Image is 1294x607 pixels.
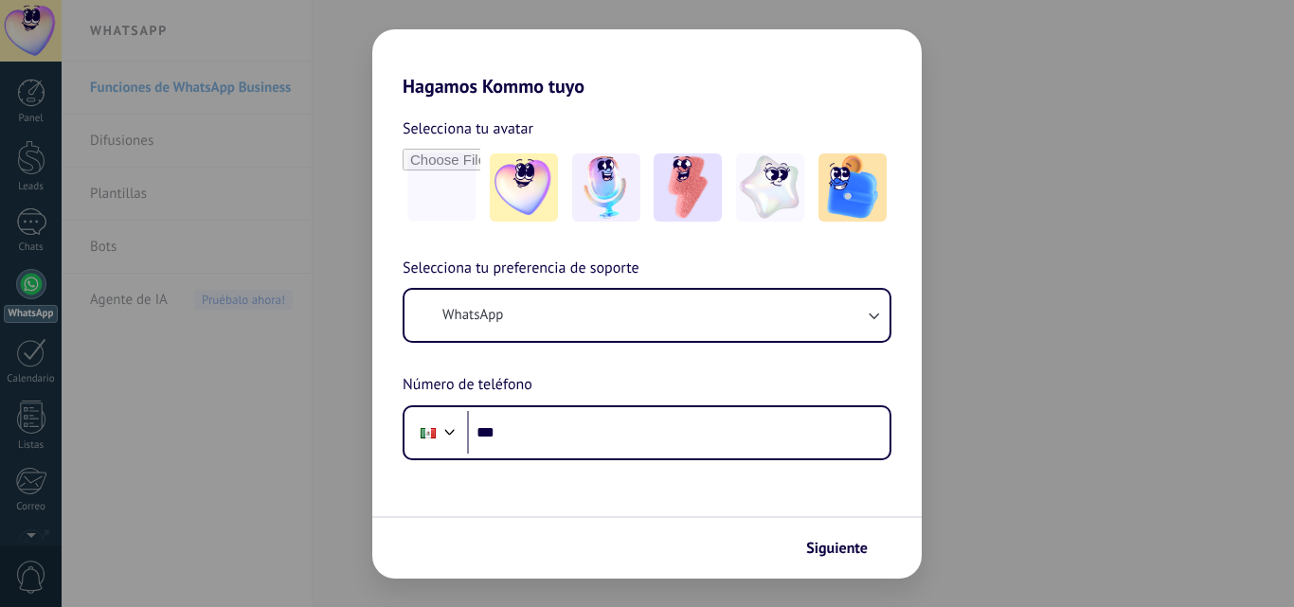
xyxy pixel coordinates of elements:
img: -4.jpeg [736,153,804,222]
span: WhatsApp [442,306,503,325]
span: Selecciona tu preferencia de soporte [403,257,639,281]
img: -3.jpeg [654,153,722,222]
span: Número de teléfono [403,373,532,398]
button: WhatsApp [404,290,890,341]
span: Selecciona tu avatar [403,116,533,141]
img: -5.jpeg [818,153,887,222]
span: Siguiente [806,542,868,555]
button: Siguiente [798,532,893,564]
h2: Hagamos Kommo tuyo [372,29,922,98]
img: -2.jpeg [572,153,640,222]
div: Mexico: + 52 [410,413,446,453]
img: -1.jpeg [490,153,558,222]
